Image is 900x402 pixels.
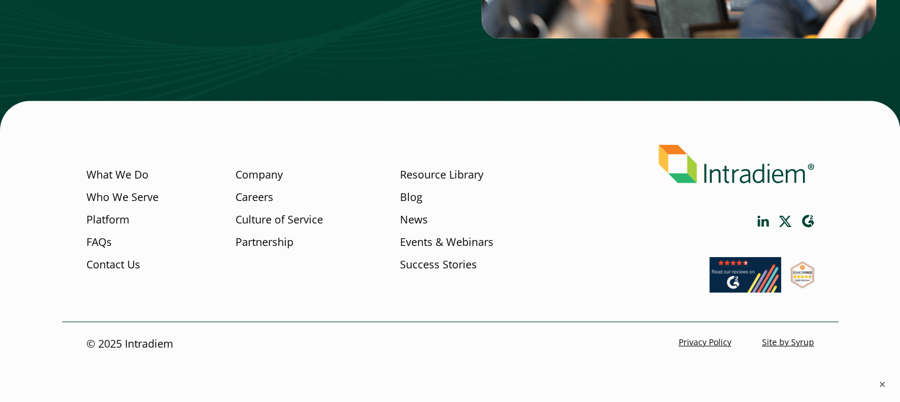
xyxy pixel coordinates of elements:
a: Link opens in a new window [709,281,781,296]
button: × [876,378,888,390]
img: Read our reviews on G2 [709,257,781,293]
a: Success Stories [400,257,477,273]
p: © 2025 Intradiem [86,337,173,352]
a: FAQs [86,235,112,250]
a: Platform [86,212,130,228]
a: Blog [400,190,422,205]
a: Resource Library [400,167,483,183]
a: Culture of Service [236,212,323,228]
a: Link opens in a new window [791,277,814,291]
a: Partnership [236,235,293,250]
a: Contact Us [86,257,140,273]
a: What We Do [86,167,149,183]
a: Who We Serve [86,190,159,205]
a: Events & Webinars [400,235,493,250]
a: Careers [236,190,273,205]
img: Intradiem [659,145,814,183]
a: Link opens in a new window [801,215,814,228]
a: Link opens in a new window [757,216,769,227]
a: Company [236,167,283,183]
a: Privacy Policy [679,337,731,348]
img: SourceForge User Reviews [791,261,814,288]
a: Site by Syrup [762,337,814,348]
a: News [400,212,428,228]
a: Link opens in a new window [779,216,792,227]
